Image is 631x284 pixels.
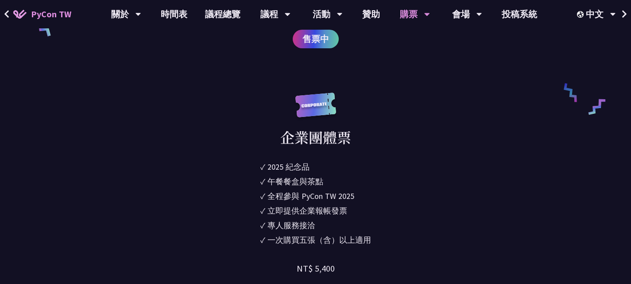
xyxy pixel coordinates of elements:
li: ✓ [260,175,371,187]
div: NT$ 5,400 [297,262,335,275]
span: PyCon TW [31,8,71,21]
li: ✓ [260,190,371,202]
div: 企業團體票 [280,126,351,148]
span: 售票中 [302,32,329,46]
a: 售票中 [293,30,339,48]
li: ✓ [260,219,371,231]
div: 專人服務接洽 [267,219,315,231]
img: corporate.a587c14.svg [294,93,338,127]
li: ✓ [260,205,371,217]
div: 2025 紀念品 [267,161,310,173]
li: ✓ [260,234,371,246]
img: Locale Icon [577,11,586,18]
li: ✓ [260,161,371,173]
img: Home icon of PyCon TW 2025 [13,10,27,19]
div: 全程參與 PyCon TW 2025 [267,190,354,202]
div: 一次購買五張（含）以上適用 [267,234,371,246]
div: 立即提供企業報帳發票 [267,205,347,217]
a: PyCon TW [4,3,80,25]
div: 午餐餐盒與茶點 [267,175,323,187]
